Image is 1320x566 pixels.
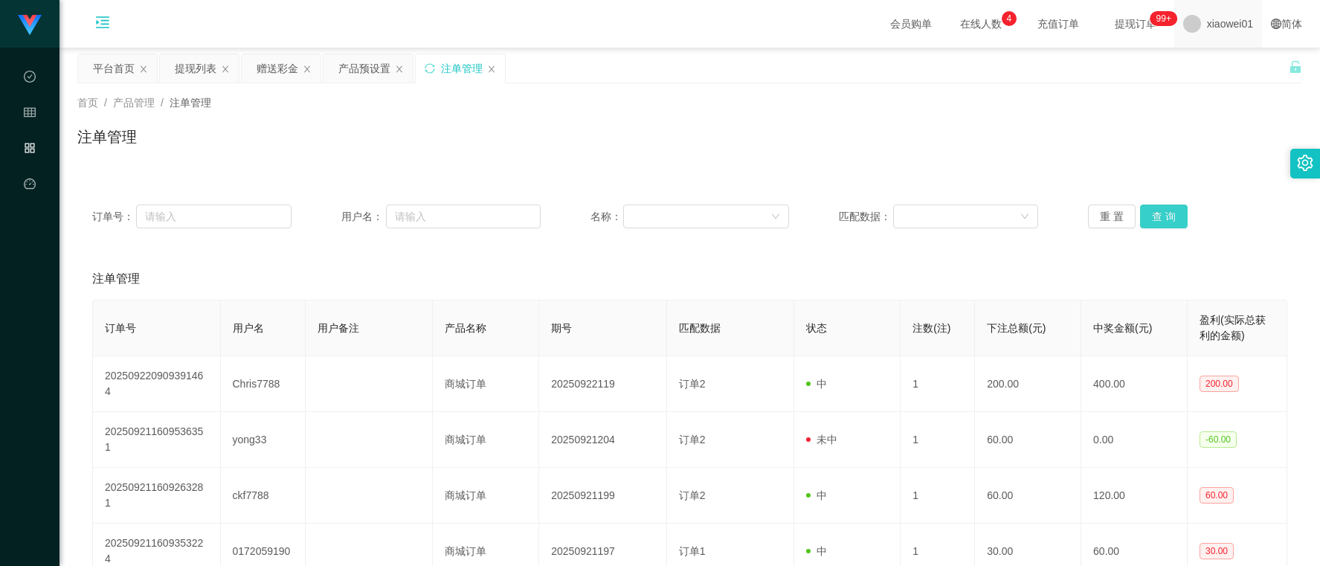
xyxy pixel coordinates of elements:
[1271,19,1281,29] i: 图标: global
[1200,543,1234,559] span: 30.00
[912,322,950,334] span: 注数(注)
[395,65,404,74] i: 图标: close
[987,322,1046,334] span: 下注总额(元)
[338,54,390,83] div: 产品预设置
[221,412,306,468] td: yong33
[303,65,312,74] i: 图标: close
[1030,19,1086,29] span: 充值订单
[257,54,298,83] div: 赠送彩金
[433,356,539,412] td: 商城订单
[77,126,137,148] h1: 注单管理
[679,434,706,446] span: 订单2
[425,63,435,74] i: 图标: sync
[105,322,136,334] span: 订单号
[92,270,140,288] span: 注单管理
[77,97,98,109] span: 首页
[487,65,496,74] i: 图标: close
[93,356,221,412] td: 202509220909391464
[233,322,264,334] span: 用户名
[1107,19,1164,29] span: 提现订单
[221,468,306,524] td: ckf7788
[679,545,706,557] span: 订单1
[441,54,483,83] div: 注单管理
[170,97,211,109] span: 注单管理
[24,143,36,275] span: 产品管理
[93,412,221,468] td: 202509211609536351
[539,356,667,412] td: 20250922119
[590,209,623,225] span: 名称：
[901,356,975,412] td: 1
[93,54,135,83] div: 平台首页
[1093,322,1152,334] span: 中奖金额(元)
[975,412,1081,468] td: 60.00
[93,468,221,524] td: 202509211609263281
[539,412,667,468] td: 20250921204
[1081,412,1188,468] td: 0.00
[24,107,36,239] span: 会员管理
[24,100,36,129] i: 图标: table
[1150,11,1177,26] sup: 1200
[679,322,721,334] span: 匹配数据
[77,1,128,48] i: 图标: menu-unfold
[92,209,136,225] span: 订单号：
[806,322,827,334] span: 状态
[806,434,837,446] span: 未中
[139,65,148,74] i: 图标: close
[433,412,539,468] td: 商城订单
[771,212,780,222] i: 图标: down
[539,468,667,524] td: 20250921199
[24,170,36,320] a: 图标: dashboard平台首页
[1289,60,1302,74] i: 图标: unlock
[318,322,359,334] span: 用户备注
[1020,212,1029,222] i: 图标: down
[161,97,164,109] span: /
[1297,155,1313,171] i: 图标: setting
[24,64,36,94] i: 图标: check-circle-o
[551,322,572,334] span: 期号
[221,65,230,74] i: 图标: close
[18,15,42,36] img: logo.9652507e.png
[104,97,107,109] span: /
[341,209,386,225] span: 用户名：
[24,71,36,204] span: 数据中心
[1200,487,1234,504] span: 60.00
[839,209,893,225] span: 匹配数据：
[386,205,541,228] input: 请输入
[806,489,827,501] span: 中
[1200,376,1239,392] span: 200.00
[136,205,292,228] input: 请输入
[901,412,975,468] td: 1
[806,378,827,390] span: 中
[806,545,827,557] span: 中
[221,356,306,412] td: Chris7788
[1140,205,1188,228] button: 查 询
[975,356,1081,412] td: 200.00
[1006,11,1011,26] p: 4
[1081,356,1188,412] td: 400.00
[1200,431,1237,448] span: -60.00
[1081,468,1188,524] td: 120.00
[679,489,706,501] span: 订单2
[1200,314,1266,341] span: 盈利(实际总获利的金额)
[113,97,155,109] span: 产品管理
[445,322,486,334] span: 产品名称
[175,54,216,83] div: 提现列表
[433,468,539,524] td: 商城订单
[1088,205,1136,228] button: 重 置
[679,378,706,390] span: 订单2
[24,135,36,165] i: 图标: appstore-o
[975,468,1081,524] td: 60.00
[1002,11,1017,26] sup: 4
[953,19,1009,29] span: 在线人数
[901,468,975,524] td: 1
